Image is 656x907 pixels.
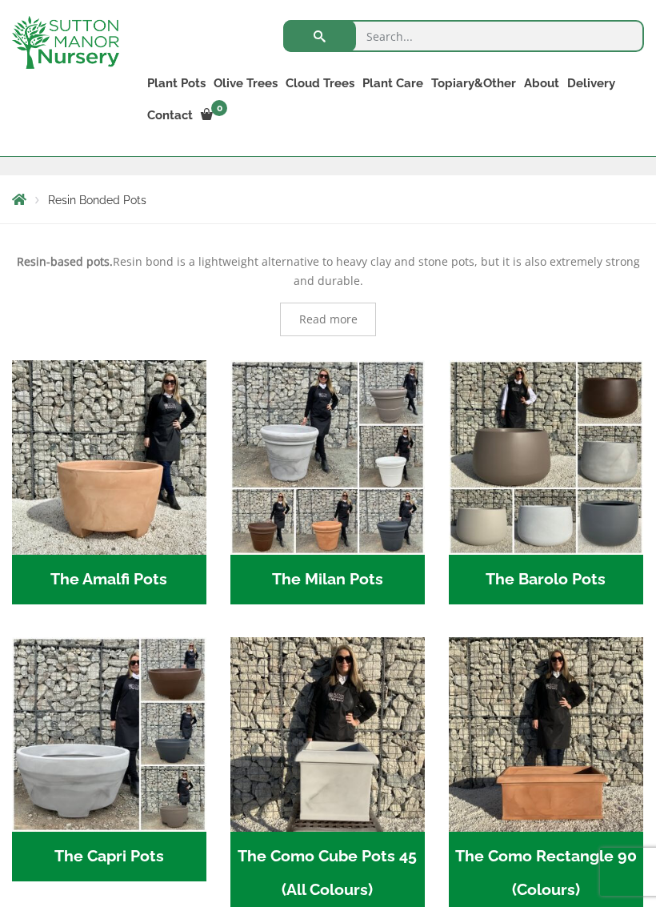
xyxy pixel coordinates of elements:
h2: The Barolo Pots [449,555,643,604]
a: Delivery [563,72,619,94]
span: Read more [299,314,358,325]
h2: The Capri Pots [12,832,206,881]
span: Resin Bonded Pots [48,194,146,207]
a: Visit product category The Capri Pots [12,637,206,881]
p: Resin bond is a lightweight alternative to heavy clay and stone pots, but it is also extremely st... [12,252,644,291]
img: logo [12,16,119,69]
a: Olive Trees [210,72,282,94]
h2: The Milan Pots [230,555,425,604]
h2: The Amalfi Pots [12,555,206,604]
nav: Breadcrumbs [12,193,644,206]
a: Visit product category The Barolo Pots [449,360,643,604]
input: Search... [283,20,644,52]
a: Visit product category The Milan Pots [230,360,425,604]
img: The Milan Pots [230,360,425,555]
a: Cloud Trees [282,72,358,94]
a: Visit product category The Amalfi Pots [12,360,206,604]
a: Plant Care [358,72,427,94]
img: The Capri Pots [12,637,206,832]
img: The Barolo Pots [449,360,643,555]
img: The Amalfi Pots [12,360,206,555]
a: Plant Pots [143,72,210,94]
a: Contact [143,104,197,126]
a: About [520,72,563,94]
a: 0 [197,104,232,126]
span: 0 [211,100,227,116]
a: Topiary&Other [427,72,520,94]
strong: Resin-based pots. [17,254,113,269]
img: The Como Rectangle 90 (Colours) [449,637,643,832]
img: The Como Cube Pots 45 (All Colours) [230,637,425,832]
